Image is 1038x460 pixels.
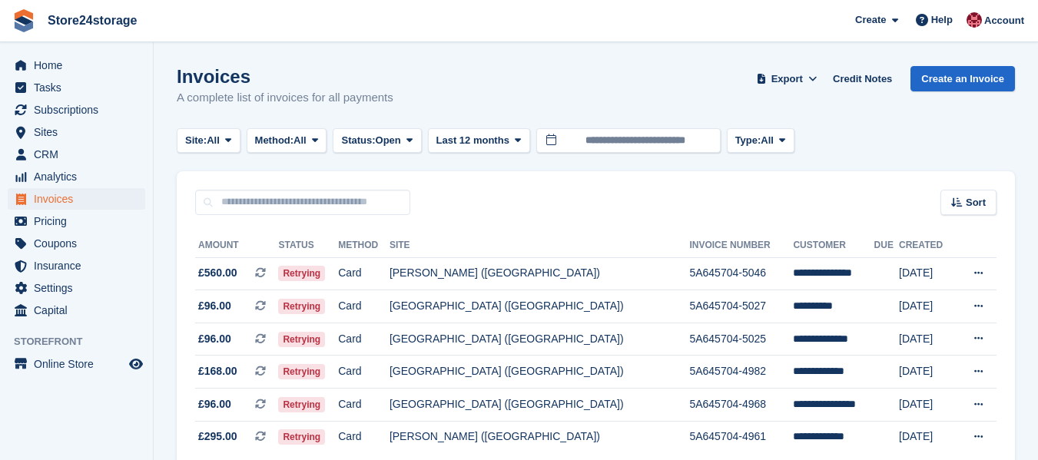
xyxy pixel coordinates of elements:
span: Online Store [34,353,126,375]
span: CRM [34,144,126,165]
td: [DATE] [899,323,955,356]
span: Retrying [278,397,325,412]
td: [PERSON_NAME] ([GEOGRAPHIC_DATA]) [390,257,690,290]
td: [GEOGRAPHIC_DATA] ([GEOGRAPHIC_DATA]) [390,356,690,389]
td: [DATE] [899,356,955,389]
img: stora-icon-8386f47178a22dfd0bd8f6a31ec36ba5ce8667c1dd55bd0f319d3a0aa187defe.svg [12,9,35,32]
a: menu [8,166,145,187]
td: 5A645704-5025 [689,323,793,356]
span: Retrying [278,266,325,281]
th: Created [899,233,955,258]
td: 5A645704-5046 [689,257,793,290]
a: menu [8,277,145,299]
span: Create [855,12,886,28]
td: Card [338,421,390,453]
span: Invoices [34,188,126,210]
button: Status: Open [333,128,421,154]
span: £96.00 [198,298,231,314]
span: £168.00 [198,363,237,379]
a: menu [8,299,145,321]
span: Coupons [34,233,126,254]
th: Method [338,233,390,258]
th: Customer [793,233,874,258]
td: Card [338,389,390,422]
a: menu [8,77,145,98]
td: [DATE] [899,290,955,323]
a: Preview store [127,355,145,373]
th: Status [278,233,338,258]
td: [GEOGRAPHIC_DATA] ([GEOGRAPHIC_DATA]) [390,290,690,323]
span: Sites [34,121,126,143]
span: £96.00 [198,396,231,412]
a: menu [8,144,145,165]
span: £96.00 [198,331,231,347]
span: Tasks [34,77,126,98]
span: Pricing [34,210,126,232]
th: Due [874,233,899,258]
span: Storefront [14,334,153,349]
td: 5A645704-4982 [689,356,793,389]
span: Export [771,71,803,87]
span: Type: [735,133,761,148]
span: £560.00 [198,265,237,281]
a: menu [8,121,145,143]
span: All [293,133,307,148]
td: [DATE] [899,421,955,453]
a: menu [8,55,145,76]
td: 5A645704-4968 [689,389,793,422]
span: All [207,133,220,148]
h1: Invoices [177,66,393,87]
span: Retrying [278,364,325,379]
p: A complete list of invoices for all payments [177,89,393,107]
span: Subscriptions [34,99,126,121]
span: Account [984,13,1024,28]
td: Card [338,290,390,323]
a: menu [8,233,145,254]
span: Status: [341,133,375,148]
button: Type: All [727,128,794,154]
span: Analytics [34,166,126,187]
span: Retrying [278,299,325,314]
td: [GEOGRAPHIC_DATA] ([GEOGRAPHIC_DATA]) [390,323,690,356]
td: 5A645704-4961 [689,421,793,453]
span: Settings [34,277,126,299]
img: Mandy Huges [967,12,982,28]
span: £295.00 [198,429,237,445]
span: Home [34,55,126,76]
a: menu [8,353,145,375]
td: [GEOGRAPHIC_DATA] ([GEOGRAPHIC_DATA]) [390,389,690,422]
span: Site: [185,133,207,148]
th: Amount [195,233,278,258]
a: menu [8,99,145,121]
span: Open [376,133,401,148]
a: Store24storage [41,8,144,33]
button: Site: All [177,128,240,154]
th: Invoice Number [689,233,793,258]
span: Help [931,12,953,28]
td: [DATE] [899,389,955,422]
td: [DATE] [899,257,955,290]
td: Card [338,257,390,290]
span: All [761,133,774,148]
a: menu [8,255,145,276]
span: Sort [966,195,986,210]
a: menu [8,210,145,232]
span: Insurance [34,255,126,276]
button: Export [753,66,821,91]
a: menu [8,188,145,210]
td: [PERSON_NAME] ([GEOGRAPHIC_DATA]) [390,421,690,453]
td: 5A645704-5027 [689,290,793,323]
span: Method: [255,133,294,148]
button: Method: All [247,128,327,154]
td: Card [338,323,390,356]
button: Last 12 months [428,128,530,154]
span: Last 12 months [436,133,509,148]
th: Site [390,233,690,258]
a: Credit Notes [827,66,898,91]
a: Create an Invoice [910,66,1015,91]
td: Card [338,356,390,389]
span: Capital [34,299,126,321]
span: Retrying [278,429,325,445]
span: Retrying [278,332,325,347]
